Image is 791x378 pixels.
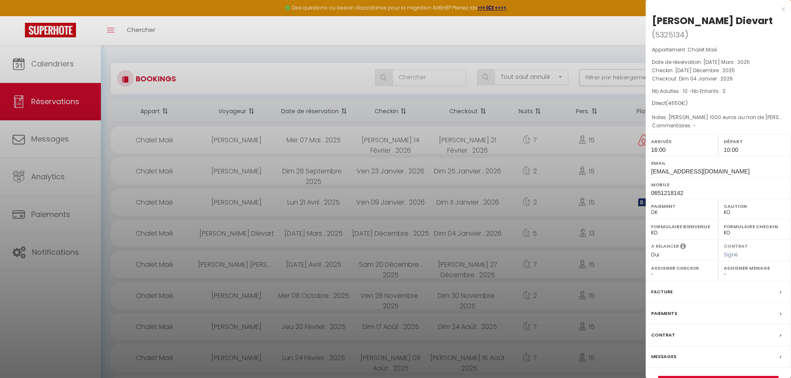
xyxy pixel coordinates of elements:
[724,264,786,272] label: Assigner Menage
[651,137,713,146] label: Arrivée
[652,113,785,122] p: Notes :
[724,137,786,146] label: Départ
[724,202,786,210] label: Caution
[651,180,786,189] label: Mobile
[652,122,785,130] p: Commentaires :
[651,352,676,361] label: Messages
[652,75,785,83] p: Checkout :
[652,66,785,75] p: Checkin :
[651,243,679,250] label: A relancer
[675,67,735,74] span: [DATE] Décembre . 2025
[693,122,696,129] span: -
[651,331,675,339] label: Contrat
[652,29,688,40] span: ( )
[652,14,773,27] div: [PERSON_NAME] Dievart
[651,264,713,272] label: Assigner Checkin
[646,4,785,14] div: x
[680,243,686,252] i: Sélectionner OUI si vous souhaiter envoyer les séquences de messages post-checkout
[724,251,738,258] span: Signé
[651,190,683,196] span: 0651218142
[679,75,733,82] span: Dim 04 Janvier . 2026
[724,222,786,231] label: Formulaire Checkin
[652,100,785,107] div: Direct
[703,59,750,66] span: [DATE] Mars . 2025
[655,29,685,40] span: 5325134
[666,100,688,107] span: ( €)
[651,288,673,296] label: Facture
[651,309,677,318] label: Paiements
[724,146,738,153] span: 10:00
[651,146,666,153] span: 16:00
[651,159,786,167] label: Email
[652,88,725,95] span: Nb Adultes : 10 -
[651,168,749,175] span: [EMAIL_ADDRESS][DOMAIN_NAME]
[652,46,785,54] p: Appartement :
[651,202,713,210] label: Paiement
[692,88,725,95] span: Nb Enfants : 3
[724,243,748,248] label: Contrat
[688,46,717,53] span: Chalet Maé
[652,58,785,66] p: Date de réservation :
[668,100,681,107] span: 4650
[651,222,713,231] label: Formulaire Bienvenue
